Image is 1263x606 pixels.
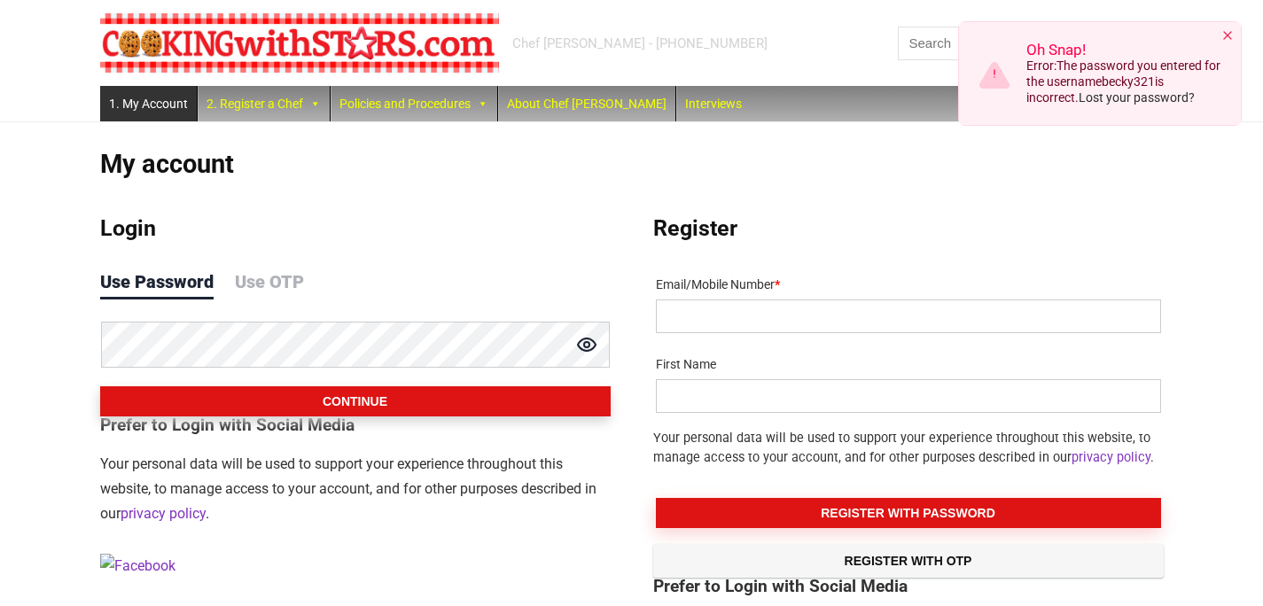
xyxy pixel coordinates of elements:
div: Oh Snap! [1026,42,1226,58]
img: Chef Paula's Cooking With Stars [100,13,499,73]
div: The password you entered for the username is incorrect. [1026,58,1226,105]
div: Use Password [100,269,214,299]
a: 1. My Account [100,86,197,121]
h2: Login [100,215,611,242]
label: First Name [656,352,1161,379]
a: Lost your password? [1079,90,1195,105]
a: privacy policy [121,505,206,522]
a: Interviews [676,86,751,121]
legend: Prefer to Login with Social Media [100,416,611,433]
a: 2. Register a Chef [198,86,330,121]
p: Your personal data will be used to support your experience throughout this website, to manage acc... [653,429,1164,468]
label: Email/Mobile Number [656,272,1161,299]
input: Search [898,27,1164,60]
p: Your personal data will be used to support your experience throughout this website, to manage acc... [100,452,611,526]
legend: Prefer to Login with Social Media [653,578,1164,594]
input: Register with OTP [653,544,1164,578]
strong: Error: [1026,58,1056,73]
div: Use OTP [235,269,304,299]
button: Continue [100,386,611,416]
button: Register With Password [656,498,1161,528]
a: About Chef [PERSON_NAME] [498,86,675,121]
strong: becky321 [1102,74,1155,89]
a: Policies and Procedures [331,86,497,121]
h1: My account [100,149,1164,179]
div: Chef [PERSON_NAME] - [PHONE_NUMBER] [512,35,768,52]
a: privacy policy [1072,450,1150,465]
h2: Register [653,215,1164,242]
img: Facebook [100,554,175,579]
